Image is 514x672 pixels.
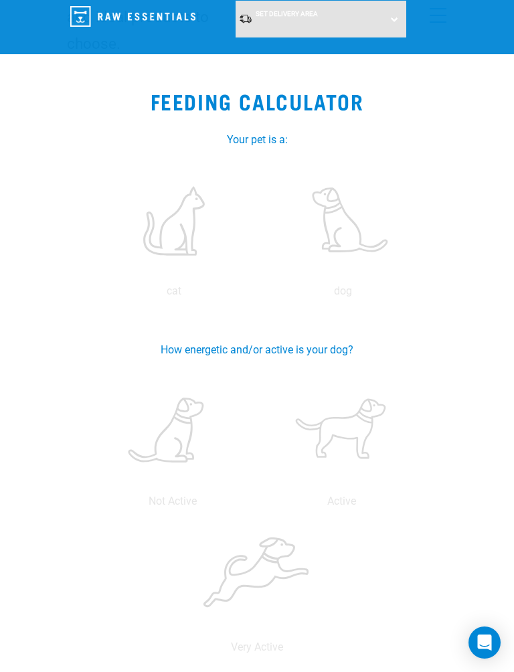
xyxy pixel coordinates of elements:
p: Active [260,493,424,509]
label: Your pet is a: [75,132,439,148]
p: cat [92,283,256,299]
p: Very Active [175,639,339,655]
span: Set Delivery Area [256,10,318,17]
p: Not Active [90,493,254,509]
p: dog [261,283,425,299]
div: Open Intercom Messenger [468,626,501,659]
label: How energetic and/or active is your dog? [75,342,439,358]
img: van-moving.png [239,13,252,24]
h2: Feeding Calculator [16,89,498,113]
img: Raw Essentials Logo [70,6,195,27]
